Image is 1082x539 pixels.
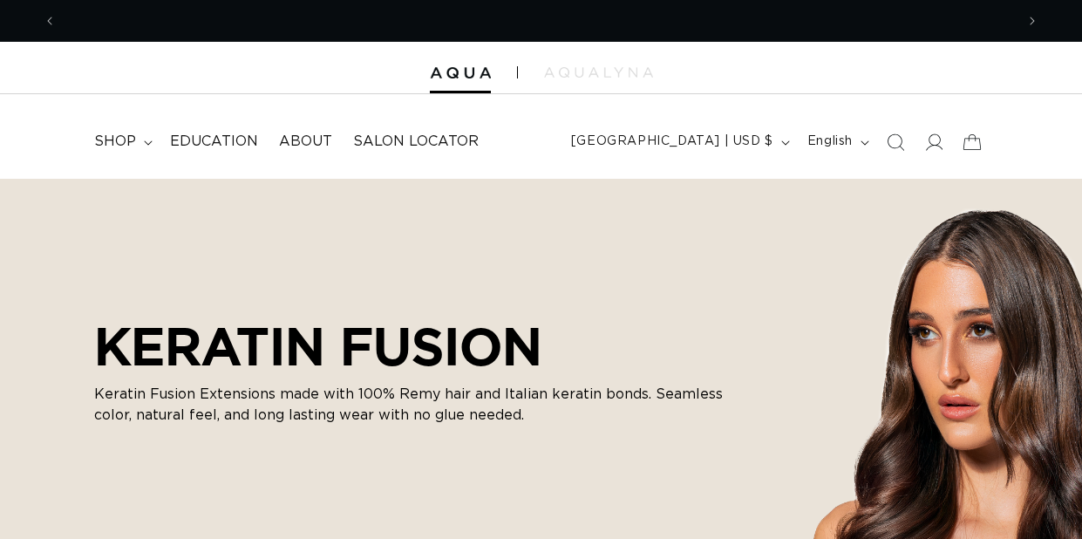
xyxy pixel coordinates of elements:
a: Salon Locator [343,122,489,161]
p: Keratin Fusion Extensions made with 100% Remy hair and Italian keratin bonds. Seamless color, nat... [94,384,757,426]
summary: shop [84,122,160,161]
button: Next announcement [1013,4,1051,38]
img: aqualyna.com [544,67,653,78]
h2: KERATIN FUSION [94,316,757,377]
span: shop [94,133,136,151]
a: About [269,122,343,161]
a: Education [160,122,269,161]
span: [GEOGRAPHIC_DATA] | USD $ [571,133,773,151]
span: Education [170,133,258,151]
summary: Search [876,123,915,161]
button: English [797,126,876,159]
span: About [279,133,332,151]
span: English [807,133,853,151]
button: Previous announcement [31,4,69,38]
img: Aqua Hair Extensions [430,67,491,79]
span: Salon Locator [353,133,479,151]
button: [GEOGRAPHIC_DATA] | USD $ [561,126,797,159]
